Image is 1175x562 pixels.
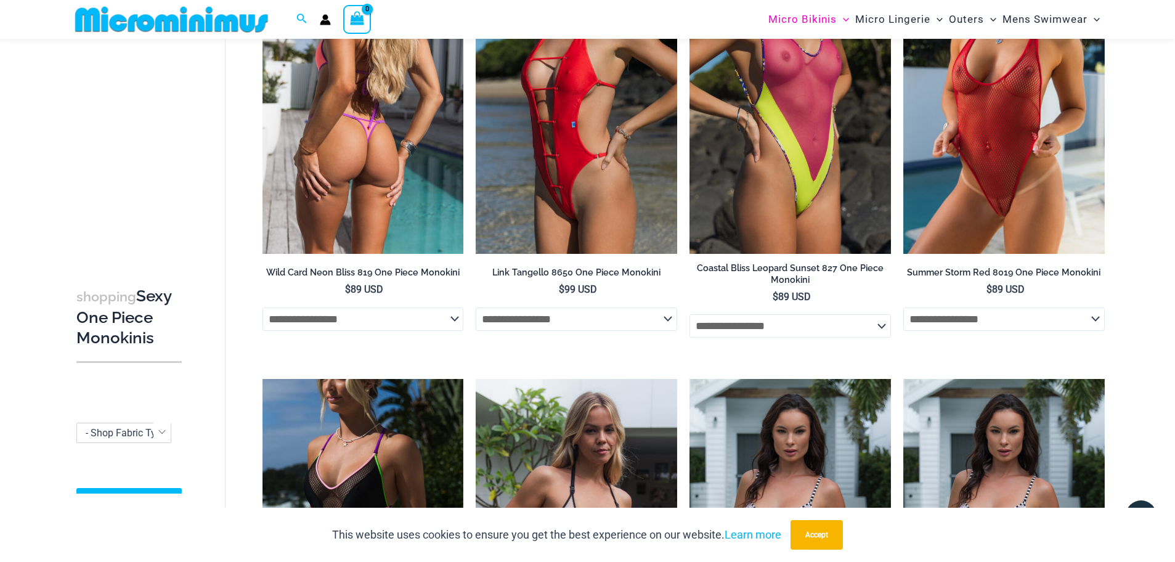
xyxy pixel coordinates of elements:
span: Menu Toggle [930,4,943,35]
h2: Wild Card Neon Bliss 819 One Piece Monokini [262,267,464,279]
a: Link Tangello 8650 One Piece Monokini [476,267,677,283]
span: shopping [76,289,136,304]
span: Mens Swimwear [1002,4,1088,35]
span: Micro Bikinis [768,4,837,35]
span: - Shop Fabric Type [86,427,166,439]
a: Micro BikinisMenu ToggleMenu Toggle [765,4,852,35]
a: [DEMOGRAPHIC_DATA] Sizing Guide [76,488,182,534]
p: This website uses cookies to ensure you get the best experience on our website. [332,526,781,544]
nav: Site Navigation [763,2,1105,37]
h2: Link Tangello 8650 One Piece Monokini [476,267,677,279]
bdi: 99 USD [559,283,597,295]
span: $ [345,283,351,295]
span: $ [986,283,992,295]
h2: Summer Storm Red 8019 One Piece Monokini [903,267,1105,279]
a: Account icon link [320,14,331,25]
span: Menu Toggle [837,4,849,35]
a: Search icon link [296,12,307,27]
a: Learn more [725,528,781,541]
span: Micro Lingerie [855,4,930,35]
a: Wild Card Neon Bliss 819 One Piece Monokini [262,267,464,283]
span: Menu Toggle [984,4,996,35]
a: Summer Storm Red 8019 One Piece Monokini [903,267,1105,283]
a: Mens SwimwearMenu ToggleMenu Toggle [999,4,1103,35]
h3: Sexy One Piece Monokinis [76,286,182,349]
span: $ [773,291,778,303]
span: $ [559,283,564,295]
span: Menu Toggle [1088,4,1100,35]
button: Accept [791,520,843,550]
bdi: 89 USD [345,283,383,295]
a: Micro LingerieMenu ToggleMenu Toggle [852,4,946,35]
iframe: TrustedSite Certified [76,1,187,248]
span: Outers [949,4,984,35]
a: View Shopping Cart, empty [343,5,372,33]
span: - Shop Fabric Type [77,423,171,442]
a: Coastal Bliss Leopard Sunset 827 One Piece Monokini [689,263,891,290]
bdi: 89 USD [986,283,1025,295]
a: OutersMenu ToggleMenu Toggle [946,4,999,35]
img: MM SHOP LOGO FLAT [70,6,273,33]
bdi: 89 USD [773,291,811,303]
h2: Coastal Bliss Leopard Sunset 827 One Piece Monokini [689,263,891,285]
span: - Shop Fabric Type [76,423,171,443]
